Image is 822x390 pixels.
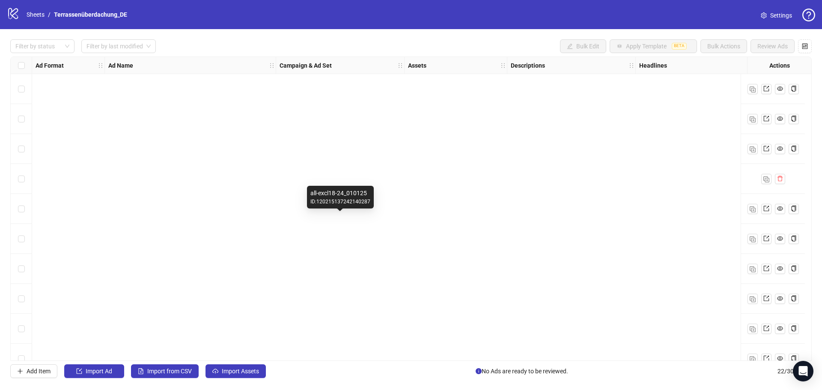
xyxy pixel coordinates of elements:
img: Duplicate [763,176,769,182]
span: export [763,295,769,301]
span: Add Item [27,368,51,375]
a: Terrassenüberdachung_DE [52,10,129,19]
button: Duplicate [748,264,758,274]
span: delete [777,176,783,182]
span: holder [104,63,110,68]
button: Import Ad [64,364,124,378]
span: eye [777,235,783,241]
span: Import Assets [222,368,259,375]
div: Select row 3 [11,134,32,164]
img: Duplicate [750,116,756,122]
span: eye [777,146,783,152]
img: Duplicate [750,326,756,332]
img: Duplicate [750,356,756,362]
div: Select row 5 [11,194,32,224]
div: Select row 7 [11,254,32,284]
span: setting [761,12,767,18]
img: Duplicate [750,296,756,302]
span: export [763,205,769,211]
div: all-excl18-24_010125 [310,188,370,198]
div: Resize Ad Name column [274,57,276,74]
button: Apply TemplateBETA [610,39,697,53]
span: eye [777,205,783,211]
div: Select row 2 [11,104,32,134]
div: Resize Descriptions column [633,57,635,74]
span: copy [791,116,797,122]
span: copy [791,355,797,361]
div: Resize Campaign & Ad Set column [402,57,404,74]
span: export [763,355,769,361]
li: / [48,10,51,19]
button: Bulk Edit [560,39,606,53]
span: holder [506,63,512,68]
span: copy [791,325,797,331]
div: Select row 1 [11,74,32,104]
button: Duplicate [748,234,758,244]
img: Duplicate [750,206,756,212]
span: eye [777,325,783,331]
span: export [763,86,769,92]
span: eye [777,355,783,361]
button: Duplicate [748,84,758,94]
button: Review Ads [751,39,795,53]
span: holder [275,63,281,68]
span: copy [791,265,797,271]
span: eye [777,116,783,122]
button: Add Item [10,364,57,378]
div: Select row 8 [11,284,32,314]
span: eye [777,265,783,271]
strong: Campaign & Ad Set [280,61,332,70]
span: holder [628,63,634,68]
span: holder [98,63,104,68]
img: Duplicate [750,86,756,92]
button: Configure table settings [798,39,812,53]
div: Resize Ad Format column [102,57,104,74]
strong: Actions [769,61,790,70]
button: Bulk Actions [700,39,747,53]
span: copy [791,146,797,152]
span: info-circle [476,368,482,374]
span: Import from CSV [147,368,192,375]
span: copy [791,205,797,211]
div: Select row 4 [11,164,32,194]
div: Select all rows [11,57,32,74]
span: export [763,235,769,241]
span: export [763,265,769,271]
a: Settings [754,9,799,22]
span: export [763,116,769,122]
span: question-circle [802,9,815,21]
strong: Headlines [639,61,667,70]
span: copy [791,235,797,241]
span: eye [777,295,783,301]
button: Import Assets [205,364,266,378]
button: Duplicate [748,354,758,364]
button: Duplicate [748,294,758,304]
div: Select row 6 [11,224,32,254]
span: copy [791,86,797,92]
span: eye [777,86,783,92]
button: Duplicate [748,204,758,214]
span: export [763,146,769,152]
img: Duplicate [750,146,756,152]
span: 22 / 300 items [777,366,812,376]
div: ID: 120215137242140287 [310,198,370,206]
button: Duplicate [748,324,758,334]
span: Settings [770,11,792,20]
span: holder [397,63,403,68]
div: Resize Assets column [505,57,507,74]
span: Import Ad [86,368,112,375]
strong: Descriptions [511,61,545,70]
strong: Assets [408,61,426,70]
div: Open Intercom Messenger [793,361,813,381]
button: Import from CSV [131,364,199,378]
span: holder [500,63,506,68]
span: cloud-upload [212,368,218,374]
div: Select row 10 [11,344,32,374]
strong: Ad Format [36,61,64,70]
span: holder [403,63,409,68]
button: Duplicate [748,114,758,124]
img: Duplicate [750,266,756,272]
div: Select row 9 [11,314,32,344]
button: Duplicate [761,174,771,184]
span: plus [17,368,23,374]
